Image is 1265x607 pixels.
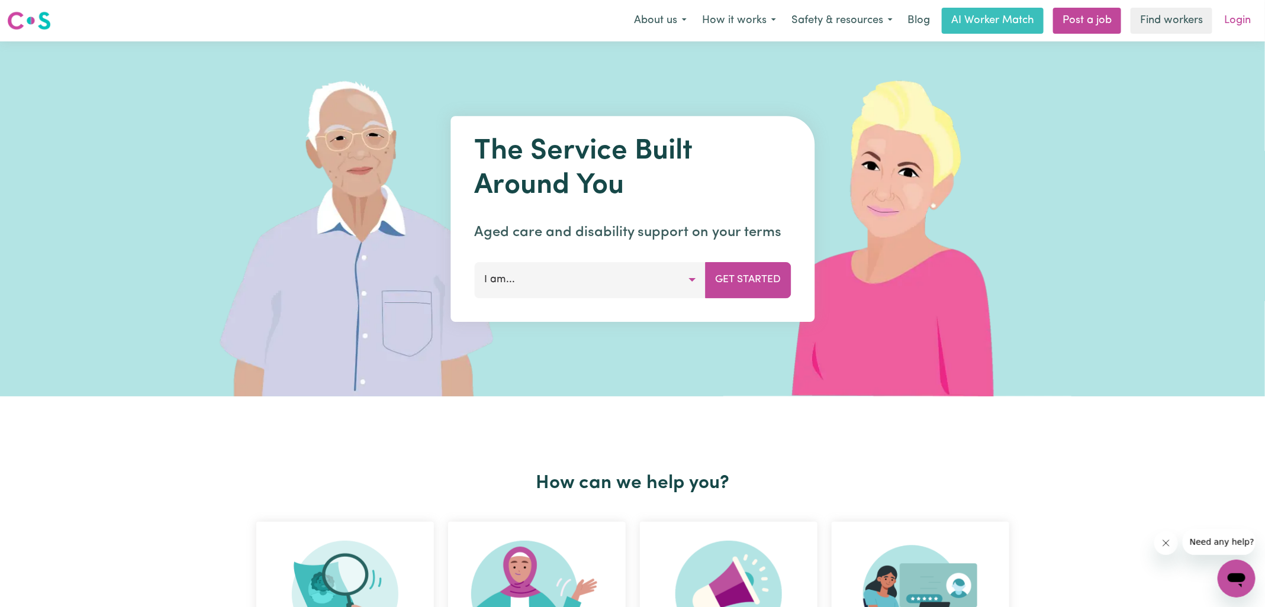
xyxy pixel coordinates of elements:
p: Aged care and disability support on your terms [474,222,791,243]
h1: The Service Built Around You [474,135,791,203]
img: Careseekers logo [7,10,51,31]
a: Blog [900,8,937,34]
a: Login [1217,8,1258,34]
h2: How can we help you? [249,472,1016,495]
a: Post a job [1053,8,1121,34]
button: Get Started [705,262,791,298]
button: Safety & resources [784,8,900,33]
iframe: Message from company [1183,529,1256,555]
iframe: Close message [1154,531,1178,555]
iframe: Button to launch messaging window [1218,560,1256,598]
button: I am... [474,262,706,298]
button: How it works [694,8,784,33]
a: Find workers [1131,8,1212,34]
a: AI Worker Match [942,8,1044,34]
button: About us [626,8,694,33]
a: Careseekers logo [7,7,51,34]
